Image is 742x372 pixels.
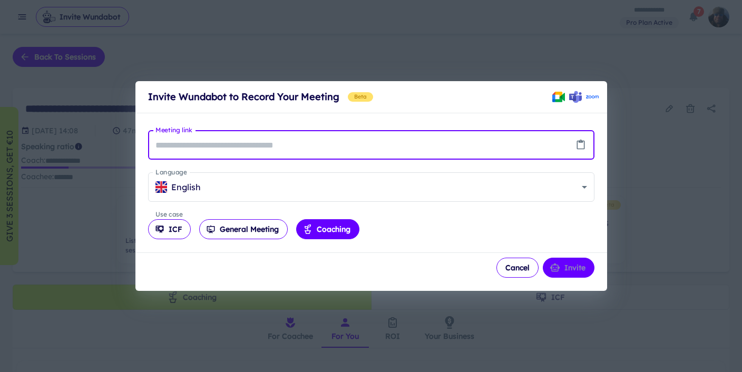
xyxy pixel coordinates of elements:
[155,168,187,177] label: Language
[155,181,578,193] div: English
[155,181,167,193] img: GB
[199,219,288,239] button: General Meeting
[296,219,359,239] button: Coaching
[573,137,589,153] button: Paste from clipboard
[155,210,183,219] label: Use case
[496,258,539,278] button: Cancel
[148,219,191,239] button: ICF
[155,125,192,134] label: Meeting link
[148,90,552,104] div: Invite Wundabot to Record Your Meeting
[350,93,372,101] span: Beta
